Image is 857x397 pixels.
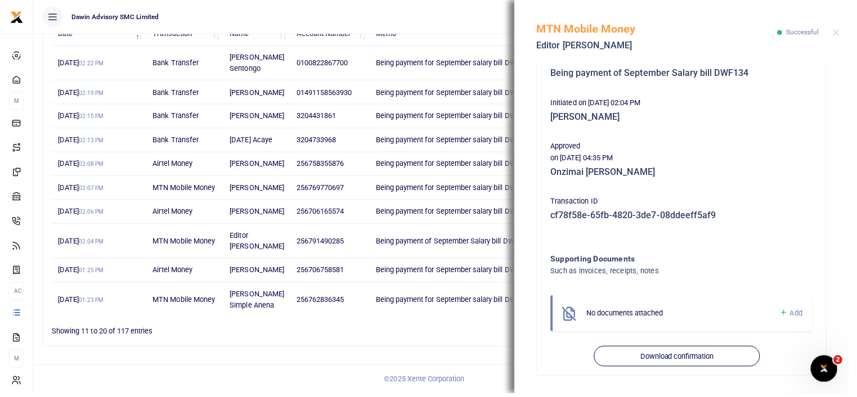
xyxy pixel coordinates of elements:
span: Being payment of September Salary bill DWF134 [380,239,536,247]
span: Being payment for September salary bill DWF134 [380,112,538,121]
span: Bank Transfer [154,112,200,121]
h5: [PERSON_NAME] [556,112,820,124]
span: 01491158563930 [299,89,355,97]
span: [PERSON_NAME] [232,161,286,169]
span: No documents attached [592,312,670,321]
span: 2 [842,359,851,368]
span: 256706165574 [299,209,347,218]
span: Airtel Money [154,161,194,169]
div: Showing 11 to 20 of 117 entries [52,323,375,340]
h5: MTN Mobile Money [542,22,785,36]
p: Initiated on [DATE] 02:04 PM [556,98,820,110]
span: Being payment for September salary bill DWF134 [380,137,538,145]
span: [DATE] [59,209,104,218]
span: [DATE] [59,59,104,67]
span: MTN Mobile Money [154,185,217,193]
h5: Editor [PERSON_NAME] [542,40,785,52]
span: Being payment for September salary bill DWF134 [380,89,538,97]
span: 3204431861 [299,112,339,121]
span: Bank Transfer [154,89,200,97]
span: 256791490285 [299,239,347,247]
span: [DATE] [59,161,104,169]
span: Add [798,312,810,321]
small: 02:19 PM [80,91,105,97]
span: Editor [PERSON_NAME] [232,233,286,253]
button: Close [841,29,848,37]
span: Being payment for September salary bill DWF134 [380,298,538,306]
span: [PERSON_NAME] [232,89,286,97]
span: [PERSON_NAME] [232,112,286,121]
small: 02:13 PM [80,138,105,145]
span: 256706758581 [299,268,347,277]
span: Bank Transfer [154,59,200,67]
p: on [DATE] 04:35 PM [556,154,820,166]
span: [PERSON_NAME] Simple Anena [232,292,286,312]
li: M [9,93,24,111]
span: 256762836345 [299,298,347,306]
small: 02:07 PM [80,187,105,193]
span: [PERSON_NAME] [232,185,286,193]
span: Airtel Money [154,268,194,277]
small: 01:25 PM [80,270,105,276]
span: 0100822867700 [299,59,351,67]
span: [PERSON_NAME] [232,268,286,277]
small: 02:06 PM [80,211,105,217]
button: Download confirmation [600,349,767,371]
h5: Being payment of September Salary bill DWF134 [556,68,820,79]
span: Being payment for September salary bill DWF134 [380,185,538,193]
span: Being payment for September salary bill DWF134 [380,161,538,169]
span: [PERSON_NAME] [232,209,286,218]
span: [DATE] [59,185,104,193]
span: [DATE] Acaye [232,137,275,145]
span: [DATE] [59,112,104,121]
small: 02:22 PM [80,61,105,67]
p: Approved [556,142,820,154]
small: 02:04 PM [80,241,105,247]
span: [DATE] [59,268,104,277]
small: 02:15 PM [80,114,105,120]
span: Successful [794,29,827,37]
span: 256758355876 [299,161,347,169]
small: 02:08 PM [80,163,105,169]
h4: Supporting Documents [556,255,775,268]
span: [DATE] [59,298,104,306]
iframe: Intercom live chat [819,359,846,386]
span: [DATE] [59,239,104,247]
span: [DATE] [59,89,104,97]
span: Airtel Money [154,209,194,218]
h5: cf78f58e-65fb-4820-3de7-08ddeeff5af9 [556,212,820,223]
span: Bank Transfer [154,137,200,145]
h4: Such as invoices, receipts, notes [556,268,775,280]
span: Being payment for September salary bill DWF134 [380,59,538,67]
h5: Onzimai [PERSON_NAME] [556,168,820,179]
span: 256769770697 [299,185,347,193]
img: logo-small [10,11,24,24]
a: logo-small logo-large logo-large [10,12,24,21]
li: Ac [9,285,24,303]
small: 01:23 PM [80,300,105,306]
span: [PERSON_NAME] Sentongo [232,53,286,73]
span: Dawin Advisory SMC Limited [68,12,165,22]
span: Being payment for September salary bill DWF134 [380,268,538,277]
p: Transaction ID [556,198,820,210]
a: Add [787,310,810,323]
span: Being payment for September salary bill DWF134 [380,209,538,218]
li: M [9,353,24,371]
span: [DATE] [59,137,104,145]
span: 3204733968 [299,137,339,145]
span: MTN Mobile Money [154,298,217,306]
span: MTN Mobile Money [154,239,217,247]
